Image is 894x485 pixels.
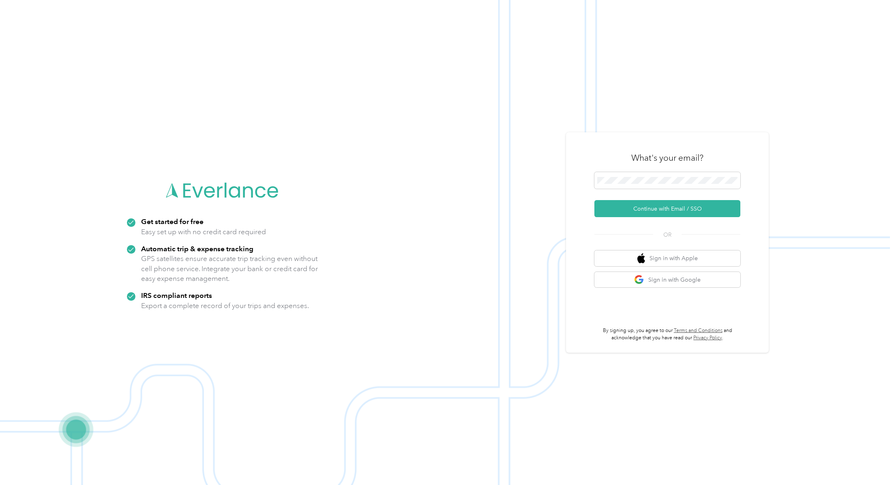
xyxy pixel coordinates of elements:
a: Terms and Conditions [674,328,722,334]
img: google logo [634,275,644,285]
span: OR [653,231,682,239]
a: Privacy Policy [693,335,722,341]
p: Easy set up with no credit card required [141,227,266,237]
button: Continue with Email / SSO [594,200,740,217]
button: apple logoSign in with Apple [594,250,740,266]
iframe: Everlance-gr Chat Button Frame [849,440,894,485]
p: Export a complete record of your trips and expenses. [141,301,309,311]
img: apple logo [637,253,645,263]
p: By signing up, you agree to our and acknowledge that you have read our . [594,327,740,341]
p: GPS satellites ensure accurate trip tracking even without cell phone service. Integrate your bank... [141,254,318,284]
strong: Get started for free [141,217,204,226]
button: google logoSign in with Google [594,272,740,288]
h3: What's your email? [631,152,703,164]
strong: Automatic trip & expense tracking [141,244,253,253]
strong: IRS compliant reports [141,291,212,300]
